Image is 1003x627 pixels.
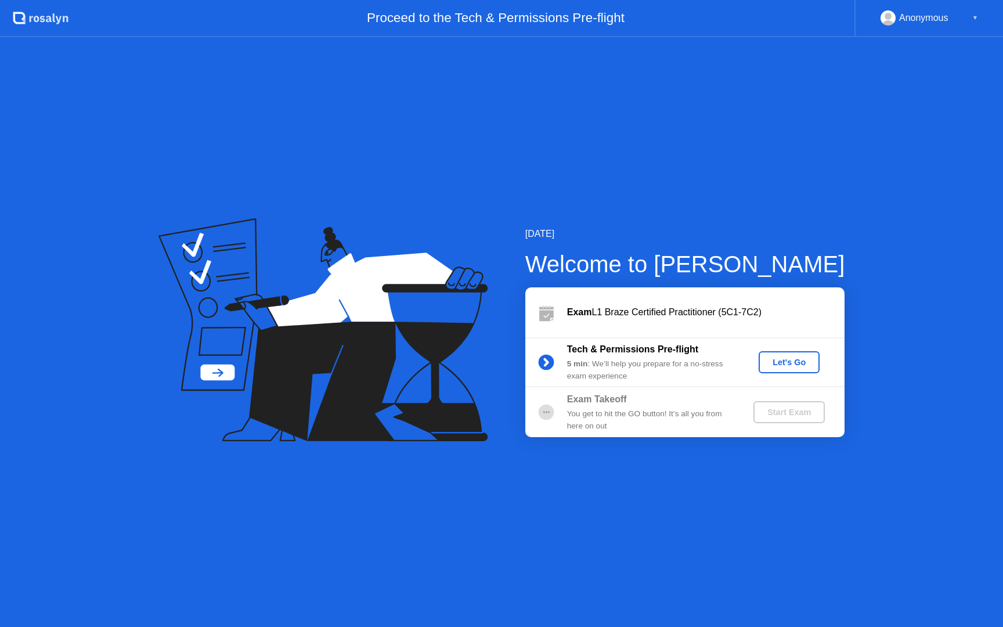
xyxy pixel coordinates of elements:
[525,227,845,241] div: [DATE]
[759,351,820,373] button: Let's Go
[972,10,978,26] div: ▼
[567,305,845,319] div: L1 Braze Certified Practitioner (5C1-7C2)
[567,358,734,382] div: : We’ll help you prepare for a no-stress exam experience
[899,10,948,26] div: Anonymous
[753,401,825,423] button: Start Exam
[567,344,698,354] b: Tech & Permissions Pre-flight
[758,408,820,417] div: Start Exam
[567,394,627,404] b: Exam Takeoff
[525,247,845,282] div: Welcome to [PERSON_NAME]
[567,359,588,368] b: 5 min
[567,307,592,317] b: Exam
[567,408,734,432] div: You get to hit the GO button! It’s all you from here on out
[763,358,815,367] div: Let's Go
